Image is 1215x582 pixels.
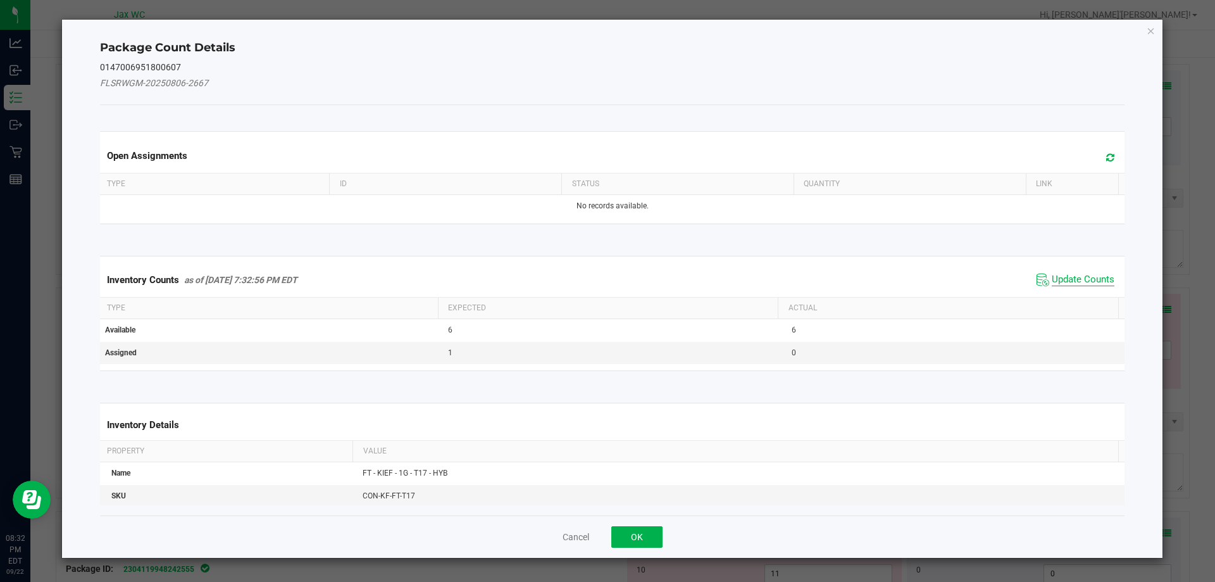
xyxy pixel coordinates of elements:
span: 6 [448,326,452,334]
span: as of [DATE] 7:32:56 PM EDT [184,275,297,285]
span: Available [105,326,135,334]
span: Property [107,446,144,455]
span: Inventory Counts [107,274,179,286]
span: SKU [111,491,126,500]
h5: FLSRWGM-20250806-2667 [100,79,1125,88]
span: Inventory Details [107,419,179,431]
h4: Package Count Details [100,40,1125,56]
td: No records available. [97,195,1128,217]
iframe: Resource center [13,481,51,519]
span: Open Assignments [107,150,187,161]
span: FT - KIEF - 1G - T17 - HYB [363,469,447,478]
span: ID [340,179,347,188]
span: Type [107,303,125,312]
span: Name [111,469,130,478]
span: Value [363,446,387,455]
span: Link [1036,179,1052,188]
span: 6 [792,326,796,334]
span: Type [107,179,125,188]
span: Assigned [105,348,137,357]
span: CON-KF-FT-T17 [363,491,415,500]
span: 0 [792,348,796,357]
span: Actual [788,303,817,312]
button: OK [611,526,663,548]
h5: 0147006951800607 [100,63,1125,72]
span: Update Counts [1052,274,1114,286]
span: Expected [448,303,486,312]
button: Cancel [563,531,589,543]
button: Close [1147,23,1156,38]
span: Status [572,179,599,188]
span: 1 [448,348,452,357]
span: Quantity [804,179,840,188]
